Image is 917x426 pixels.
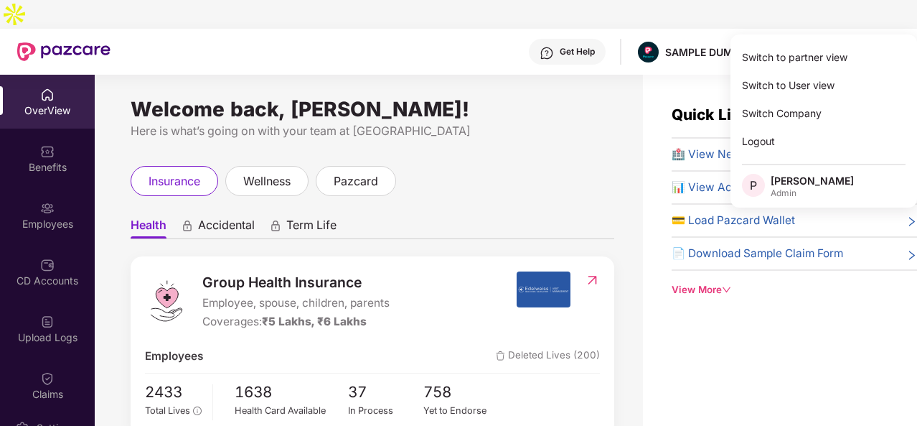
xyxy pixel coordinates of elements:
img: svg+xml;base64,PHN2ZyBpZD0iQ2xhaW0iIHhtbG5zPSJodHRwOi8vd3d3LnczLm9yZy8yMDAwL3N2ZyIgd2lkdGg9IjIwIi... [40,371,55,386]
span: right [906,248,917,262]
div: Admin [771,187,854,199]
img: RedirectIcon [585,273,600,287]
div: animation [269,219,282,232]
span: insurance [149,172,200,190]
div: Here is what’s going on with your team at [GEOGRAPHIC_DATA] [131,122,614,140]
div: Welcome back, [PERSON_NAME]! [131,103,614,115]
img: Pazcare_Alternative_logo-01-01.png [638,42,659,62]
img: svg+xml;base64,PHN2ZyBpZD0iQmVuZWZpdHMiIHhtbG5zPSJodHRwOi8vd3d3LnczLm9yZy8yMDAwL3N2ZyIgd2lkdGg9Ij... [40,144,55,159]
div: animation [181,219,194,232]
span: 2433 [145,381,202,404]
img: logo [145,279,188,323]
img: New Pazcare Logo [17,42,110,61]
span: Quick Links [672,106,758,124]
span: info-circle [193,407,201,415]
img: svg+xml;base64,PHN2ZyBpZD0iRW1wbG95ZWVzIiB4bWxucz0iaHR0cDovL3d3dy53My5vcmcvMjAwMC9zdmciIHdpZHRoPS... [40,201,55,216]
img: svg+xml;base64,PHN2ZyBpZD0iVXBsb2FkX0xvZ3MiIGRhdGEtbmFtZT0iVXBsb2FkIExvZ3MiIHhtbG5zPSJodHRwOi8vd3... [40,315,55,329]
span: right [906,215,917,229]
span: 🏥 View Network Hospitals [672,146,813,163]
span: 💳 Load Pazcard Wallet [672,212,795,229]
span: Health [131,218,166,239]
span: 1638 [235,381,348,404]
div: Yet to Endorse [423,404,499,418]
div: Switch to User view [730,71,917,99]
span: Group Health Insurance [202,272,390,293]
span: 758 [423,381,499,404]
div: In Process [348,404,424,418]
span: Employee, spouse, children, parents [202,295,390,312]
span: wellness [243,172,291,190]
img: svg+xml;base64,PHN2ZyBpZD0iQ0RfQWNjb3VudHMiIGRhdGEtbmFtZT0iQ0QgQWNjb3VudHMiIHhtbG5zPSJodHRwOi8vd3... [40,258,55,272]
div: Coverages: [202,313,390,330]
span: Deleted Lives (200) [496,348,600,365]
span: Accidental [198,218,255,239]
img: svg+xml;base64,PHN2ZyBpZD0iSGVscC0zMngzMiIgeG1sbnM9Imh0dHA6Ly93d3cudzMub3JnLzIwMDAvc3ZnIiB3aWR0aD... [540,46,554,60]
span: Total Lives [145,405,190,416]
div: Logout [730,127,917,155]
div: Get Help [560,46,595,57]
span: down [722,285,731,295]
span: 37 [348,381,424,404]
img: svg+xml;base64,PHN2ZyBpZD0iSG9tZSIgeG1sbnM9Imh0dHA6Ly93d3cudzMub3JnLzIwMDAvc3ZnIiB3aWR0aD0iMjAiIG... [40,88,55,102]
img: insurerIcon [517,272,570,307]
div: View More [672,282,917,297]
div: Switch Company [730,99,917,127]
span: ₹5 Lakhs, ₹6 Lakhs [262,315,367,328]
div: Health Card Available [235,404,348,418]
div: [PERSON_NAME] [771,174,854,187]
img: deleteIcon [496,351,505,361]
div: SAMPLE DUMMY 1 [665,45,756,59]
span: Term Life [286,218,337,239]
span: P [750,177,757,194]
span: 📊 View Active Claims [672,179,789,196]
span: 📄 Download Sample Claim Form [672,245,843,262]
span: Employees [145,348,203,365]
div: Switch to partner view [730,43,917,71]
span: pazcard [334,172,378,190]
